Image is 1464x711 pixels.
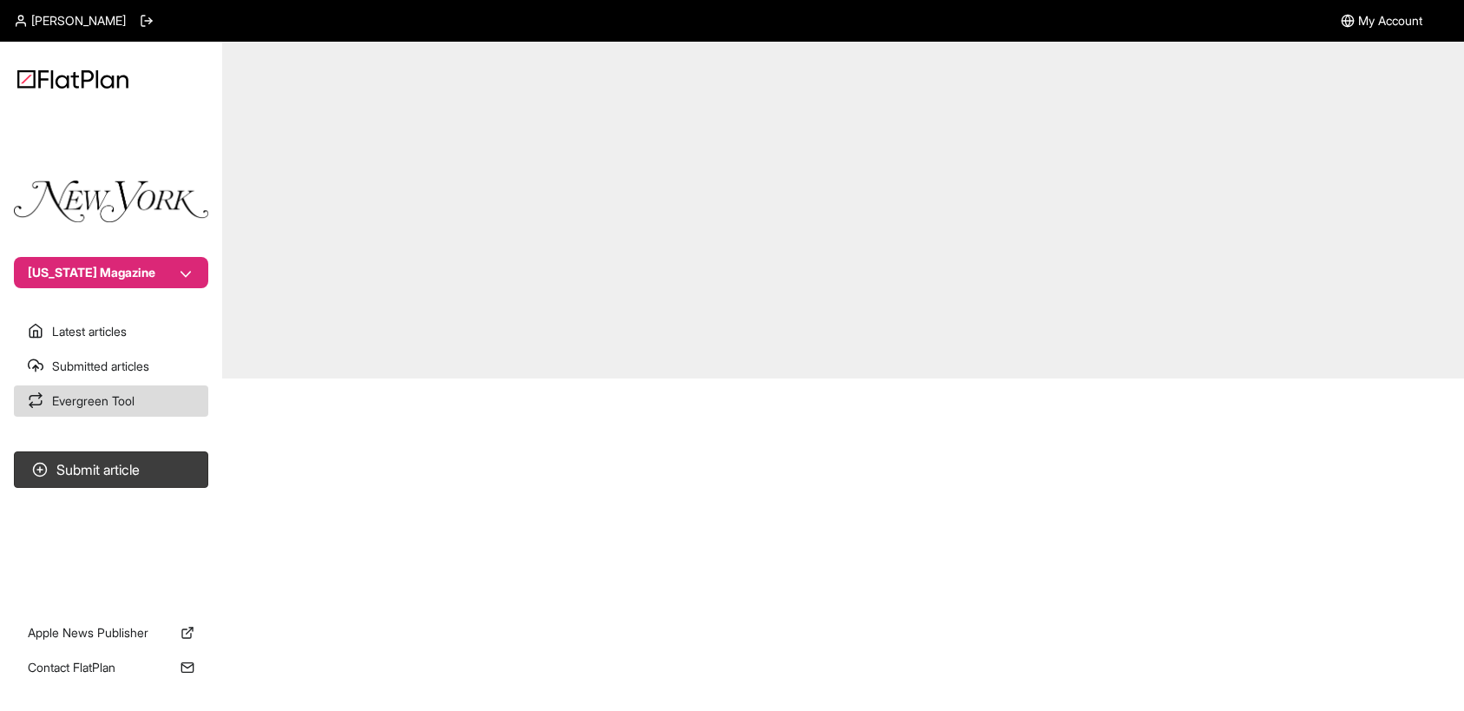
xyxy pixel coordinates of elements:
[14,316,208,347] a: Latest articles
[14,181,208,222] img: Publication Logo
[14,351,208,382] a: Submitted articles
[14,385,208,417] a: Evergreen Tool
[14,12,126,30] a: [PERSON_NAME]
[31,12,126,30] span: [PERSON_NAME]
[1358,12,1422,30] span: My Account
[14,257,208,288] button: [US_STATE] Magazine
[17,69,128,89] img: Logo
[14,451,208,488] button: Submit article
[14,652,208,683] a: Contact FlatPlan
[14,617,208,648] a: Apple News Publisher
